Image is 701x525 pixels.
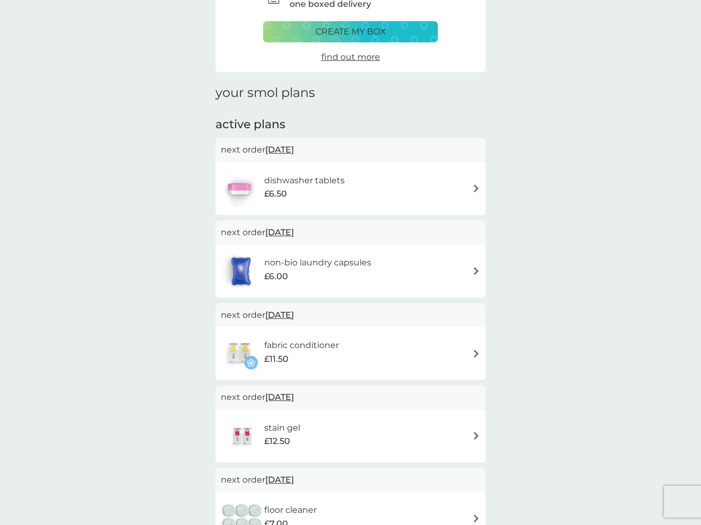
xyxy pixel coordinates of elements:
h6: fabric conditioner [264,339,339,352]
img: fabric conditioner [221,335,258,372]
h2: active plans [215,117,486,133]
img: non-bio laundry capsules [221,253,261,290]
h6: stain gel [264,421,300,435]
p: next order [221,390,480,404]
p: next order [221,473,480,487]
span: [DATE] [265,222,294,243]
span: [DATE] [265,305,294,325]
img: dishwasher tablets [221,170,258,207]
a: find out more [321,50,380,64]
p: create my box [316,25,386,39]
img: arrow right [472,184,480,192]
span: [DATE] [265,469,294,490]
span: find out more [321,52,380,62]
span: [DATE] [265,139,294,160]
img: arrow right [472,350,480,358]
img: stain gel [221,417,264,455]
h6: non-bio laundry capsules [264,256,371,270]
p: next order [221,308,480,322]
p: next order [221,143,480,157]
img: arrow right [472,432,480,440]
img: arrow right [472,267,480,275]
h6: dishwasher tablets [264,174,345,188]
img: arrow right [472,514,480,522]
span: £6.50 [264,187,287,201]
h1: your smol plans [215,85,486,101]
h6: floor cleaner [264,503,317,517]
p: next order [221,226,480,239]
span: £6.00 [264,270,288,283]
span: £11.50 [264,352,289,366]
button: create my box [263,21,438,42]
span: £12.50 [264,434,290,448]
span: [DATE] [265,387,294,407]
